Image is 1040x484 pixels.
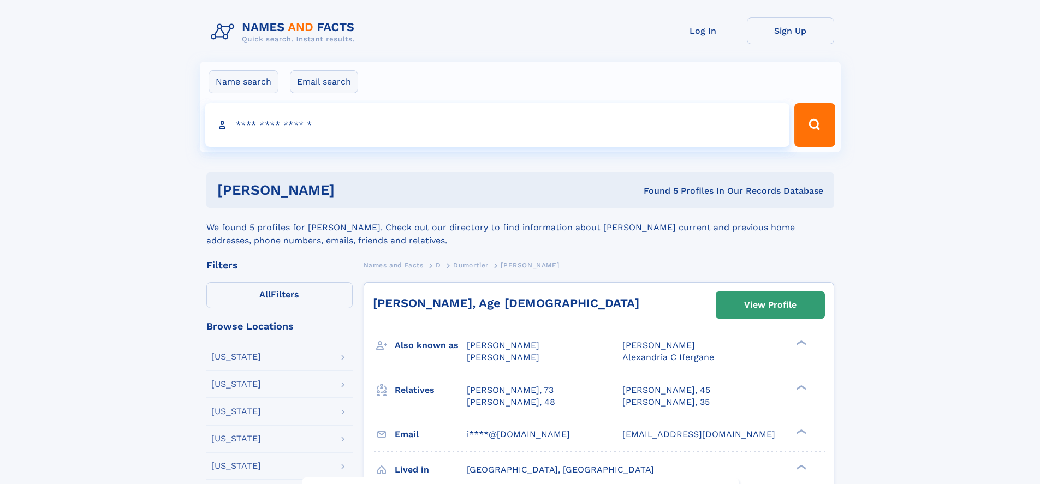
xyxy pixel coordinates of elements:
label: Email search [290,70,358,93]
button: Search Button [794,103,835,147]
span: [PERSON_NAME] [501,261,559,269]
h1: [PERSON_NAME] [217,183,489,197]
a: D [436,258,441,272]
a: Names and Facts [364,258,424,272]
div: ❯ [794,463,807,470]
span: [GEOGRAPHIC_DATA], [GEOGRAPHIC_DATA] [467,464,654,475]
span: D [436,261,441,269]
span: Dumortier [453,261,488,269]
span: [PERSON_NAME] [467,340,539,350]
a: [PERSON_NAME], 45 [622,384,710,396]
div: Found 5 Profiles In Our Records Database [489,185,823,197]
a: [PERSON_NAME], 35 [622,396,710,408]
div: We found 5 profiles for [PERSON_NAME]. Check out our directory to find information about [PERSON_... [206,208,834,247]
div: [US_STATE] [211,462,261,470]
div: View Profile [744,292,797,318]
h3: Also known as [395,336,467,355]
a: [PERSON_NAME], 73 [467,384,554,396]
h3: Relatives [395,381,467,399]
span: All [259,289,271,300]
span: Alexandria C Ifergane [622,352,714,362]
div: [US_STATE] [211,407,261,416]
div: [US_STATE] [211,380,261,389]
span: [PERSON_NAME] [622,340,695,350]
a: Dumortier [453,258,488,272]
div: ❯ [794,384,807,391]
span: [EMAIL_ADDRESS][DOMAIN_NAME] [622,429,775,439]
a: Log In [659,17,747,44]
div: [US_STATE] [211,352,261,361]
a: [PERSON_NAME], Age [DEMOGRAPHIC_DATA] [373,296,639,310]
label: Filters [206,282,353,308]
div: Browse Locations [206,321,353,331]
img: Logo Names and Facts [206,17,364,47]
label: Name search [209,70,278,93]
div: [US_STATE] [211,434,261,443]
h3: Lived in [395,461,467,479]
a: View Profile [716,292,824,318]
span: [PERSON_NAME] [467,352,539,362]
div: ❯ [794,339,807,346]
div: Filters [206,260,353,270]
a: [PERSON_NAME], 48 [467,396,555,408]
input: search input [205,103,790,147]
a: Sign Up [747,17,834,44]
div: ❯ [794,428,807,435]
h3: Email [395,425,467,444]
